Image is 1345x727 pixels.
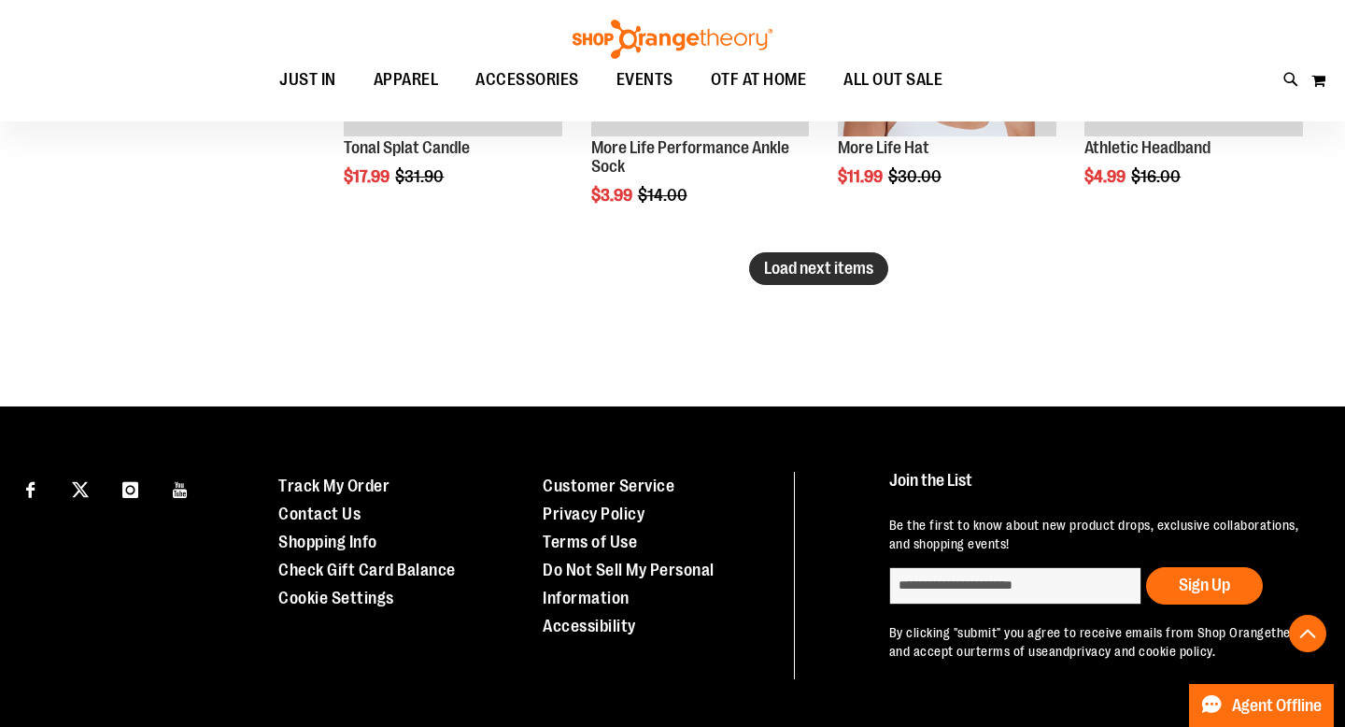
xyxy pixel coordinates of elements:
span: $16.00 [1131,167,1183,186]
span: Agent Offline [1232,697,1322,715]
a: Contact Us [278,505,361,523]
a: Athletic Headband [1084,138,1210,157]
a: Visit our Youtube page [164,472,197,505]
h4: Join the List [889,472,1310,506]
span: $3.99 [591,186,635,205]
span: Load next items [764,259,873,278]
a: Terms of Use [543,533,637,551]
span: ALL OUT SALE [843,59,942,101]
a: Visit our Facebook page [14,472,47,505]
span: $30.00 [888,167,944,186]
button: Load next items [749,252,888,285]
a: Cookie Settings [278,589,394,607]
img: Shop Orangetheory [570,20,775,59]
span: EVENTS [616,59,673,101]
span: $17.99 [344,167,392,186]
span: OTF AT HOME [711,59,807,101]
a: Visit our Instagram page [114,472,147,505]
span: $11.99 [838,167,885,186]
span: ACCESSORIES [475,59,579,101]
button: Sign Up [1146,567,1263,605]
a: Check Gift Card Balance [278,561,456,579]
span: $4.99 [1084,167,1128,186]
a: More Life Hat [838,138,929,157]
input: enter email [889,567,1141,605]
span: APPAREL [374,59,439,101]
a: Tonal Splat Candle [344,138,470,157]
a: Do Not Sell My Personal Information [543,561,715,607]
span: Sign Up [1179,576,1230,594]
p: Be the first to know about new product drops, exclusive collaborations, and shopping events! [889,516,1310,553]
span: $14.00 [638,186,690,205]
a: privacy and cookie policy. [1069,644,1215,659]
span: JUST IN [279,59,336,101]
a: Privacy Policy [543,505,644,523]
a: Shopping Info [278,533,377,551]
a: Track My Order [278,477,389,495]
a: terms of use [976,644,1049,659]
a: Visit our X page [64,472,97,505]
p: By clicking "submit" you agree to receive emails from Shop Orangetheory and accept our and [889,623,1310,661]
button: Back To Top [1289,615,1326,652]
button: Agent Offline [1189,684,1334,727]
a: More Life Performance Ankle Sock [591,138,789,176]
img: Twitter [72,481,89,498]
a: Accessibility [543,617,636,635]
span: $31.90 [395,167,446,186]
a: Customer Service [543,477,674,495]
